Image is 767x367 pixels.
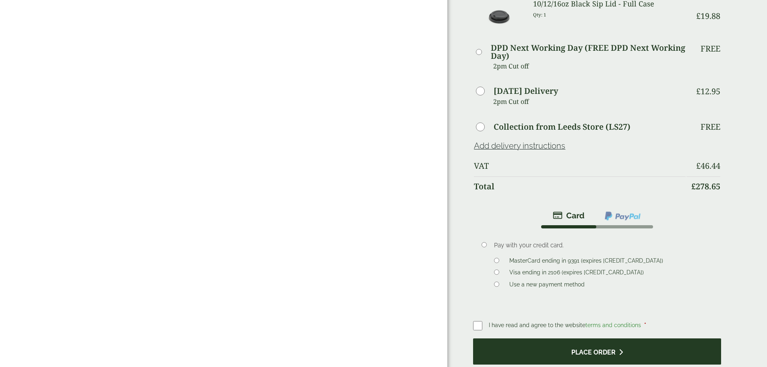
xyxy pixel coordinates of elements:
[491,44,685,60] label: DPD Next Working Day (FREE DPD Next Working Day)
[691,181,720,192] bdi: 278.65
[489,322,643,328] span: I have read and agree to the website
[473,338,721,365] button: Place order
[553,211,585,220] img: stripe.png
[701,44,720,54] p: Free
[506,257,666,266] label: MasterCard ending in 9391 (expires [CREDIT_CARD_DATA])
[701,122,720,132] p: Free
[696,86,701,97] span: £
[474,141,565,151] a: Add delivery instructions
[506,269,647,278] label: Visa ending in 2106 (expires [CREDIT_CARD_DATA])
[585,322,641,328] a: terms and conditions
[696,160,720,171] bdi: 46.44
[493,60,685,72] p: 2pm Cut off
[696,10,701,21] span: £
[474,156,685,176] th: VAT
[506,281,588,290] label: Use a new payment method
[696,86,720,97] bdi: 12.95
[494,87,558,95] label: [DATE] Delivery
[696,10,720,21] bdi: 19.88
[493,95,685,108] p: 2pm Cut off
[494,123,631,131] label: Collection from Leeds Store (LS27)
[691,181,696,192] span: £
[494,241,709,250] p: Pay with your credit card.
[474,176,685,196] th: Total
[604,211,641,221] img: ppcp-gateway.png
[696,160,701,171] span: £
[644,322,646,328] abbr: required
[533,12,546,18] small: Qty: 1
